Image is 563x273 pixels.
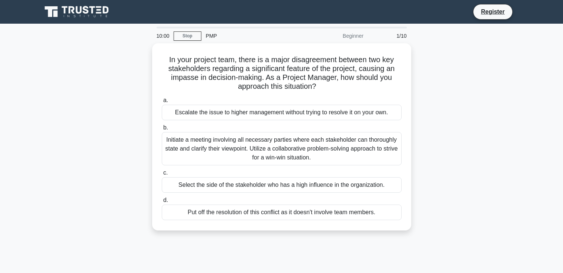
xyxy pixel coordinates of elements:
[161,55,402,91] h5: In your project team, there is a major disagreement between two key stakeholders regarding a sign...
[162,177,402,193] div: Select the side of the stakeholder who has a high influence in the organization.
[201,28,303,43] div: PMP
[163,124,168,131] span: b.
[476,7,509,16] a: Register
[368,28,411,43] div: 1/10
[303,28,368,43] div: Beginner
[162,132,402,165] div: Initiate a meeting involving all necessary parties where each stakeholder can thoroughly state an...
[163,97,168,103] span: a.
[162,105,402,120] div: Escalate the issue to higher management without trying to resolve it on your own.
[152,28,174,43] div: 10:00
[163,169,168,176] span: c.
[174,31,201,41] a: Stop
[163,197,168,203] span: d.
[162,205,402,220] div: Put off the resolution of this conflict as it doesn't involve team members.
